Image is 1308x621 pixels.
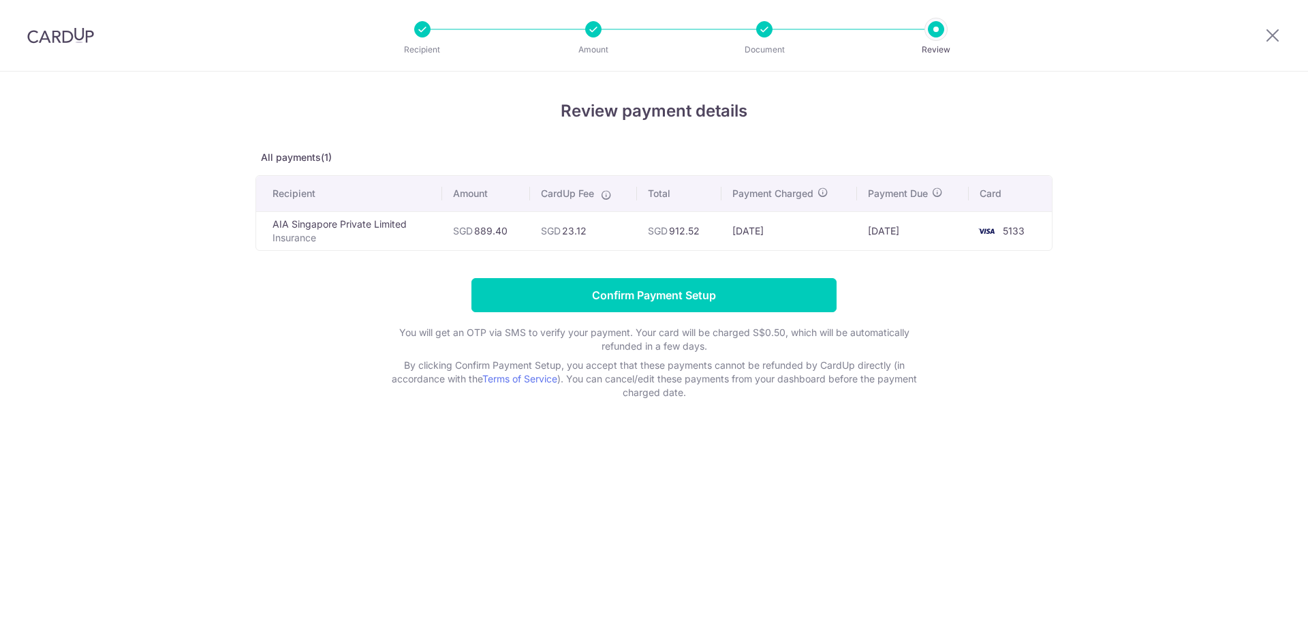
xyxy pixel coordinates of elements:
[543,43,644,57] p: Amount
[471,278,837,312] input: Confirm Payment Setup
[714,43,815,57] p: Document
[541,187,594,200] span: CardUp Fee
[272,231,431,245] p: Insurance
[442,211,530,250] td: 889.40
[868,187,928,200] span: Payment Due
[637,176,721,211] th: Total
[969,176,1052,211] th: Card
[372,43,473,57] p: Recipient
[256,176,442,211] th: Recipient
[27,27,94,44] img: CardUp
[732,187,813,200] span: Payment Charged
[442,176,530,211] th: Amount
[648,225,668,237] span: SGD
[381,359,926,399] p: By clicking Confirm Payment Setup, you accept that these payments cannot be refunded by CardUp di...
[541,225,561,237] span: SGD
[255,99,1053,123] h4: Review payment details
[256,211,442,250] td: AIA Singapore Private Limited
[453,225,473,237] span: SGD
[381,326,926,353] p: You will get an OTP via SMS to verify your payment. Your card will be charged S$0.50, which will ...
[482,373,557,384] a: Terms of Service
[973,223,1000,239] img: <span class="translation_missing" title="translation missing: en.account_steps.new_confirm_form.b...
[857,211,969,250] td: [DATE]
[886,43,986,57] p: Review
[721,211,857,250] td: [DATE]
[1003,225,1025,237] span: 5133
[637,211,721,250] td: 912.52
[530,211,637,250] td: 23.12
[255,151,1053,164] p: All payments(1)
